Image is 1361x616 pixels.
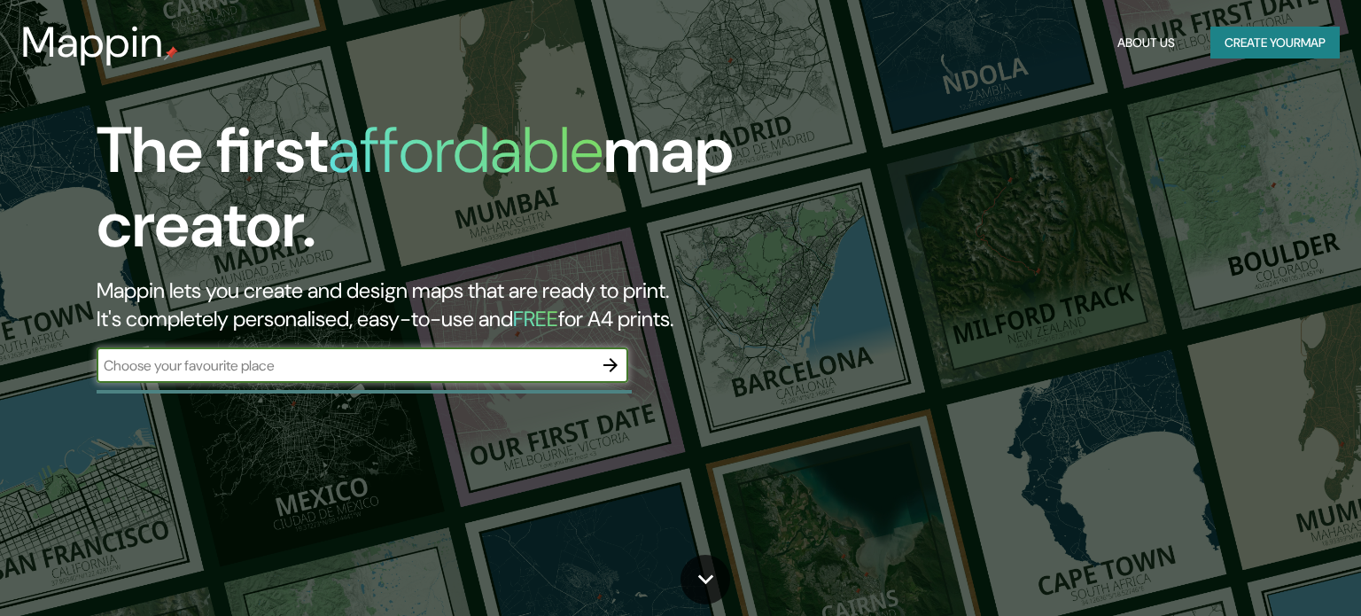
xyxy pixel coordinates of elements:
img: mappin-pin [164,46,178,60]
h5: FREE [513,305,558,332]
h3: Mappin [21,18,164,67]
h1: The first map creator. [97,113,777,277]
input: Choose your favourite place [97,355,593,376]
h1: affordable [328,109,603,191]
h2: Mappin lets you create and design maps that are ready to print. It's completely personalised, eas... [97,277,777,333]
button: Create yourmap [1210,27,1340,59]
button: About Us [1110,27,1182,59]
